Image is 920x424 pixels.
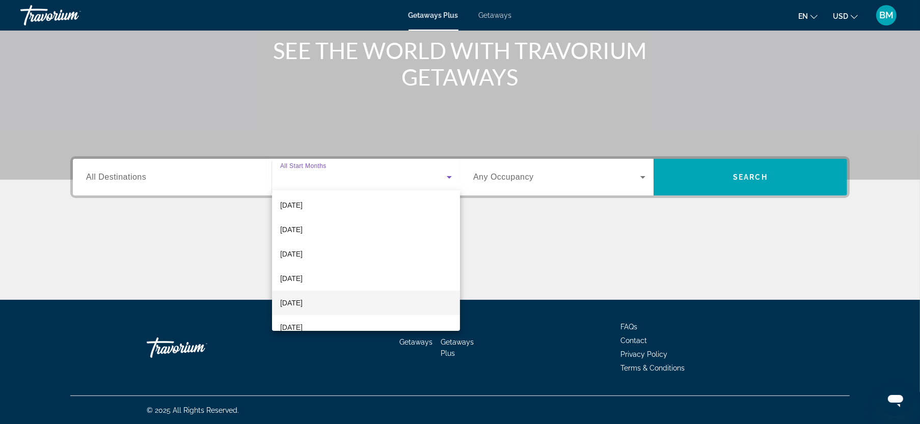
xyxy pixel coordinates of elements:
[280,248,303,260] span: [DATE]
[879,383,912,416] iframe: Button to launch messaging window
[280,321,303,333] span: [DATE]
[280,223,303,236] span: [DATE]
[280,272,303,285] span: [DATE]
[280,297,303,309] span: [DATE]
[280,199,303,211] span: [DATE]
